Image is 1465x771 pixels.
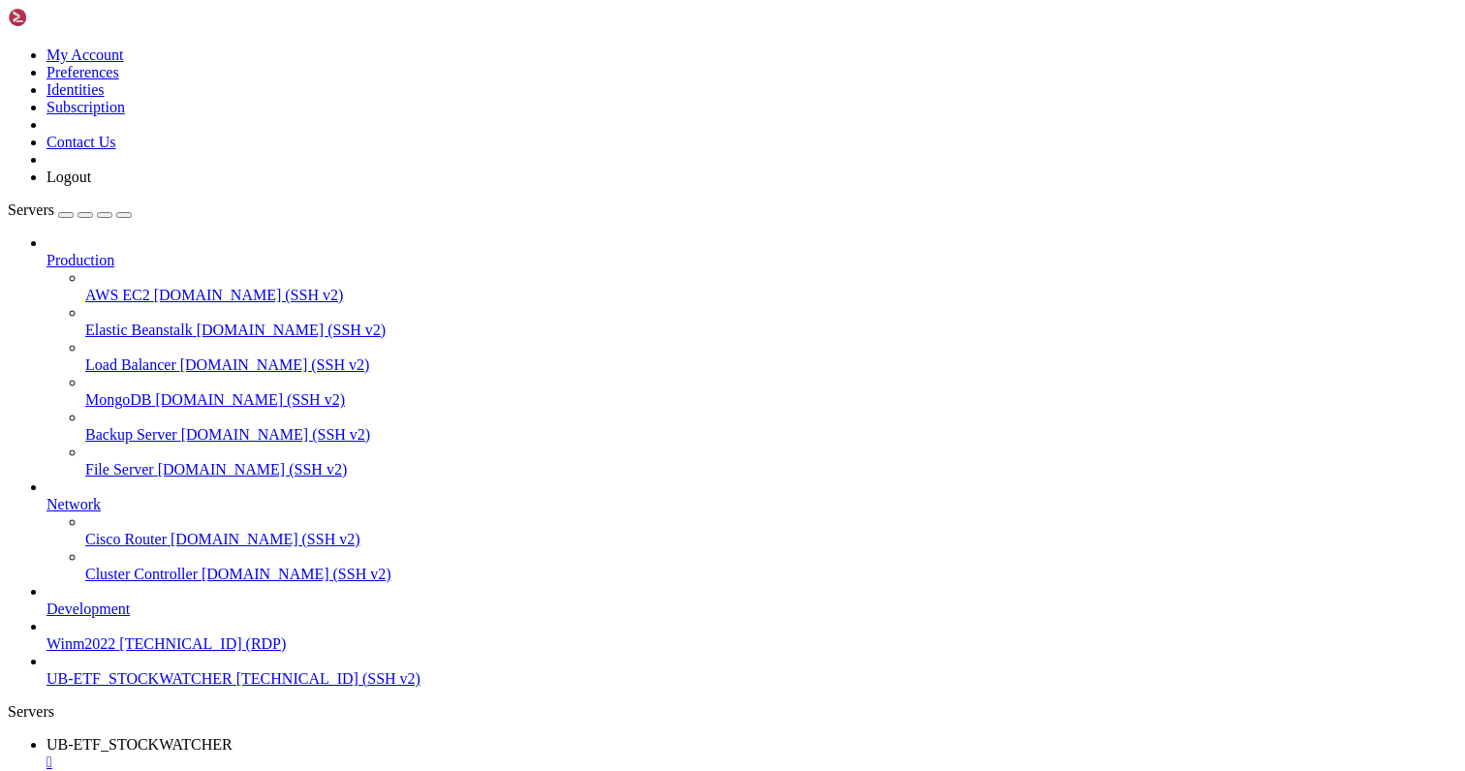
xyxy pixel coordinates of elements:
a: My Account [47,46,124,63]
a: Cluster Controller [DOMAIN_NAME] (SSH v2) [85,566,1457,583]
span: Cisco Router [85,531,167,547]
span: Cluster Controller [85,566,198,582]
li: Production [47,234,1457,478]
a: AWS EC2 [DOMAIN_NAME] (SSH v2) [85,287,1457,304]
span: AWS EC2 [85,287,150,303]
div: Servers [8,703,1457,721]
a: Contact Us [47,134,116,150]
li: Winm2022 [TECHNICAL_ID] (RDP) [47,618,1457,653]
a: Servers [8,201,132,218]
span: File Server [85,461,154,478]
span: Backup Server [85,426,177,443]
span: Development [47,601,130,617]
li: File Server [DOMAIN_NAME] (SSH v2) [85,444,1457,478]
span: Network [47,496,101,512]
span: [TECHNICAL_ID] (RDP) [119,635,286,652]
li: Cisco Router [DOMAIN_NAME] (SSH v2) [85,513,1457,548]
span: [DOMAIN_NAME] (SSH v2) [180,356,370,373]
li: MongoDB [DOMAIN_NAME] (SSH v2) [85,374,1457,409]
li: Network [47,478,1457,583]
a: Logout [47,169,91,185]
a: Identities [47,81,105,98]
a:  [47,754,1457,771]
span: [DOMAIN_NAME] (SSH v2) [202,566,391,582]
li: Cluster Controller [DOMAIN_NAME] (SSH v2) [85,548,1457,583]
span: [DOMAIN_NAME] (SSH v2) [197,322,387,338]
span: Servers [8,201,54,218]
span: [DOMAIN_NAME] (SSH v2) [155,391,345,408]
span: Elastic Beanstalk [85,322,193,338]
a: File Server [DOMAIN_NAME] (SSH v2) [85,461,1457,478]
span: [DOMAIN_NAME] (SSH v2) [171,531,360,547]
span: [TECHNICAL_ID] (SSH v2) [236,670,421,687]
span: Production [47,252,114,268]
a: Winm2022 [TECHNICAL_ID] (RDP) [47,635,1457,653]
a: Development [47,601,1457,618]
a: Backup Server [DOMAIN_NAME] (SSH v2) [85,426,1457,444]
li: Elastic Beanstalk [DOMAIN_NAME] (SSH v2) [85,304,1457,339]
a: UB-ETF_STOCKWATCHER [TECHNICAL_ID] (SSH v2) [47,670,1457,688]
span: [DOMAIN_NAME] (SSH v2) [154,287,344,303]
li: Backup Server [DOMAIN_NAME] (SSH v2) [85,409,1457,444]
span: Load Balancer [85,356,176,373]
img: Shellngn [8,8,119,27]
span: MongoDB [85,391,151,408]
a: Production [47,252,1457,269]
a: Network [47,496,1457,513]
a: Cisco Router [DOMAIN_NAME] (SSH v2) [85,531,1457,548]
span: UB-ETF_STOCKWATCHER [47,736,233,753]
a: Subscription [47,99,125,115]
span: [DOMAIN_NAME] (SSH v2) [158,461,348,478]
span: [DOMAIN_NAME] (SSH v2) [181,426,371,443]
li: Load Balancer [DOMAIN_NAME] (SSH v2) [85,339,1457,374]
li: AWS EC2 [DOMAIN_NAME] (SSH v2) [85,269,1457,304]
a: UB-ETF_STOCKWATCHER [47,736,1457,771]
a: MongoDB [DOMAIN_NAME] (SSH v2) [85,391,1457,409]
a: Preferences [47,64,119,80]
li: Development [47,583,1457,618]
a: Elastic Beanstalk [DOMAIN_NAME] (SSH v2) [85,322,1457,339]
li: UB-ETF_STOCKWATCHER [TECHNICAL_ID] (SSH v2) [47,653,1457,688]
a: Load Balancer [DOMAIN_NAME] (SSH v2) [85,356,1457,374]
span: Winm2022 [47,635,115,652]
span: UB-ETF_STOCKWATCHER [47,670,233,687]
